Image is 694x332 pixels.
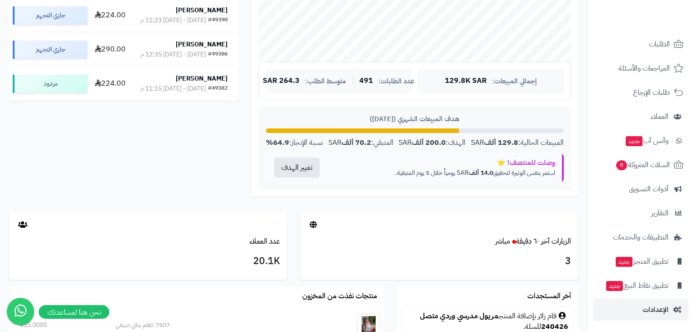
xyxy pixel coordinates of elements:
span: 264.3 SAR [263,77,300,85]
span: جديد [626,136,643,146]
span: | [352,77,354,84]
span: العملاء [651,110,668,123]
div: [DATE] - [DATE] 11:23 م [140,16,206,25]
span: التطبيقات والخدمات [613,231,668,244]
div: [DATE] - [DATE] 11:15 م [140,84,206,93]
div: 455.0000 [20,321,94,330]
span: التقارير [651,207,668,220]
strong: 14.0 ألف [469,168,493,178]
a: السلات المتروكة9 [593,154,689,176]
div: جاري التجهيز [13,6,87,25]
span: تطبيق المتجر [615,255,668,268]
h3: منتجات نفذت من المخزون [302,292,377,301]
div: 7507 طقم بناتي صيفي [115,321,314,330]
strong: 200.0 ألف [412,137,446,148]
div: مردود [13,75,87,93]
a: العملاء [593,106,689,128]
span: وآتس آب [625,134,668,147]
span: 491 [359,77,373,85]
a: التطبيقات والخدمات [593,226,689,248]
td: 290.00 [91,33,130,66]
div: الهدف: SAR [398,138,465,148]
div: #49390 [208,16,228,25]
h3: 3 [307,254,572,269]
a: تطبيق نقاط البيعجديد [593,275,689,296]
span: جديد [606,281,623,291]
button: تغيير الهدف [274,158,320,178]
div: نسبة الإنجاز: [266,138,323,148]
div: جاري التجهيز [13,41,87,59]
span: 129.8K SAR [445,77,487,85]
span: طلبات الإرجاع [633,86,670,99]
a: طلبات الإرجاع [593,82,689,103]
span: إجمالي المبيعات: [492,77,537,85]
div: [DATE] - [DATE] 12:35 م [140,50,206,59]
h3: آخر المستجدات [527,292,571,301]
div: #49382 [208,84,228,93]
small: مباشر [495,236,510,247]
a: عدد العملاء [250,236,280,247]
strong: [PERSON_NAME] [176,74,228,83]
a: وآتس آبجديد [593,130,689,152]
a: المراجعات والأسئلة [593,57,689,79]
span: المراجعات والأسئلة [618,62,670,75]
a: التقارير [593,202,689,224]
span: تطبيق نقاط البيع [605,279,668,292]
strong: 64.9% [266,137,289,148]
span: عدد الطلبات: [378,77,414,85]
div: قام زائر بإضافة المنتج للسلة. [407,311,568,332]
a: الإعدادات [593,299,689,321]
span: جديد [616,257,633,267]
strong: [PERSON_NAME] [176,40,228,49]
span: أدوات التسويق [629,183,668,195]
div: #49386 [208,50,228,59]
a: مريول مدرسي وردي متصل 240426 [420,311,568,332]
strong: 70.2 ألف [342,137,371,148]
td: 224.00 [91,67,130,101]
a: أدوات التسويق [593,178,689,200]
strong: 129.8 ألف [484,137,518,148]
a: الزيارات آخر ٦٠ دقيقةمباشر [495,236,571,247]
h3: 20.1K [16,254,280,269]
p: استمر بنفس الوتيرة لتحقيق SAR يومياً خلال 5 يوم المتبقية. [335,169,555,178]
a: تطبيق المتجرجديد [593,250,689,272]
span: الإعدادات [643,303,668,316]
span: 9 [616,160,627,170]
span: الطلبات [649,38,670,51]
strong: [PERSON_NAME] [176,5,228,15]
span: السلات المتروكة [615,158,670,171]
div: وصلت للمنتصف! ⭐ [335,158,555,168]
a: الطلبات [593,33,689,55]
span: متوسط الطلب: [305,77,346,85]
div: المتبقي: SAR [328,138,393,148]
div: المبيعات الحالية: SAR [471,138,564,148]
div: هدف المبيعات الشهري ([DATE]) [266,114,564,124]
img: logo-2.png [632,25,685,44]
